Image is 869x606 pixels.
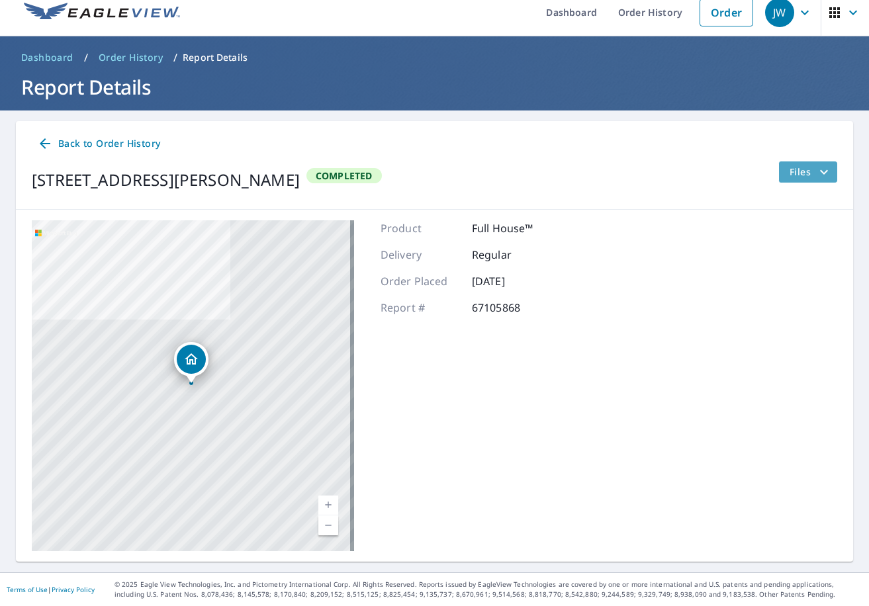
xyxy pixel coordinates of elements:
[381,273,460,289] p: Order Placed
[16,73,853,101] h1: Report Details
[472,273,551,289] p: [DATE]
[32,168,300,192] div: [STREET_ADDRESS][PERSON_NAME]
[93,47,168,68] a: Order History
[472,220,551,236] p: Full House™
[308,169,381,182] span: Completed
[16,47,79,68] a: Dashboard
[99,51,163,64] span: Order History
[318,515,338,535] a: Current Level 17, Zoom Out
[381,220,460,236] p: Product
[472,300,551,316] p: 67105868
[7,585,95,593] p: |
[24,3,180,22] img: EV Logo
[174,342,208,383] div: Dropped pin, building 1, Residential property, 2053 South St Blair, NE 68008
[318,496,338,515] a: Current Level 17, Zoom In
[52,585,95,594] a: Privacy Policy
[84,50,88,65] li: /
[16,47,853,68] nav: breadcrumb
[472,247,551,263] p: Regular
[114,580,862,599] p: © 2025 Eagle View Technologies, Inc. and Pictometry International Corp. All Rights Reserved. Repo...
[173,50,177,65] li: /
[32,132,165,156] a: Back to Order History
[7,585,48,594] a: Terms of Use
[790,164,832,180] span: Files
[381,300,460,316] p: Report #
[183,51,248,64] p: Report Details
[381,247,460,263] p: Delivery
[37,136,160,152] span: Back to Order History
[778,161,837,183] button: filesDropdownBtn-67105868
[21,51,73,64] span: Dashboard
